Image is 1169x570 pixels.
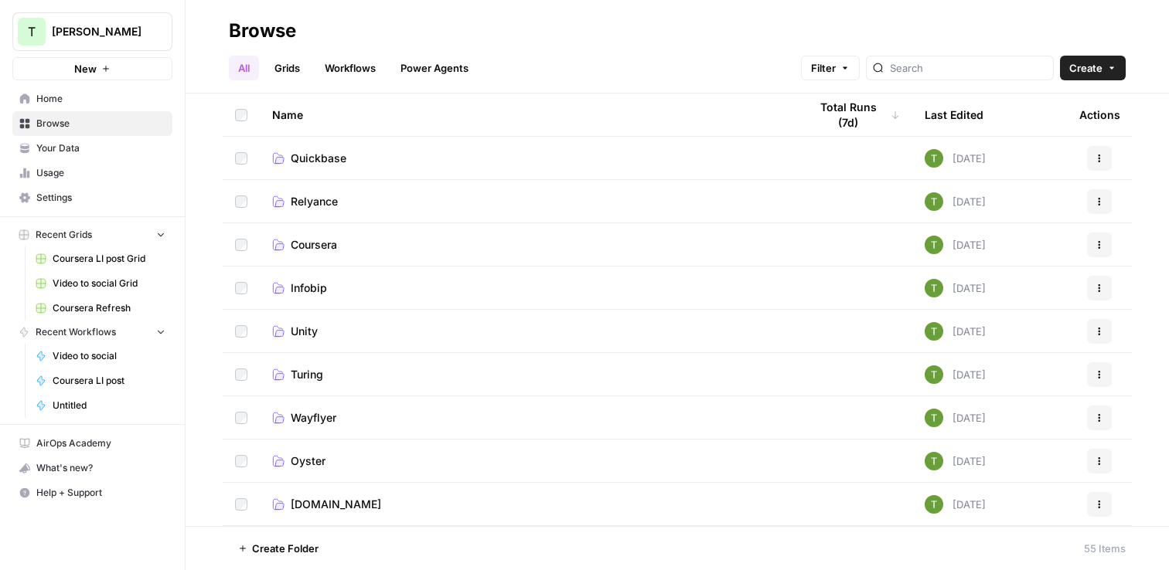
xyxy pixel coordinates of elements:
[925,93,983,136] div: Last Edited
[29,344,172,368] a: Video to social
[36,166,165,180] span: Usage
[925,452,943,470] img: yba7bbzze900hr86j8rqqvfn473j
[53,301,165,315] span: Coursera Refresh
[12,321,172,344] button: Recent Workflows
[925,149,943,168] img: yba7bbzze900hr86j8rqqvfn473j
[36,228,92,242] span: Recent Grids
[925,192,943,211] img: yba7bbzze900hr86j8rqqvfn473j
[272,367,784,382] a: Turing
[272,151,784,166] a: Quickbase
[229,19,296,43] div: Browse
[272,194,784,209] a: Relyance
[925,409,986,427] div: [DATE]
[272,453,784,469] a: Oyster
[272,280,784,296] a: Infobip
[1079,93,1120,136] div: Actions
[53,277,165,290] span: Video to social Grid
[29,393,172,418] a: Untitled
[925,192,986,211] div: [DATE]
[925,495,943,514] img: yba7bbzze900hr86j8rqqvfn473j
[890,60,1047,76] input: Search
[925,236,943,254] img: yba7bbzze900hr86j8rqqvfn473j
[801,56,860,80] button: Filter
[1069,60,1103,76] span: Create
[291,324,318,339] span: Unity
[36,325,116,339] span: Recent Workflows
[12,161,172,185] a: Usage
[12,223,172,246] button: Recent Grids
[53,399,165,412] span: Untitled
[29,271,172,296] a: Video to social Grid
[291,497,381,512] span: [DOMAIN_NAME]
[925,495,986,514] div: [DATE]
[53,374,165,388] span: Coursera LI post
[29,246,172,271] a: Coursera LI post Grid
[12,456,172,480] button: What's new?
[925,322,943,341] img: yba7bbzze900hr86j8rqqvfn473j
[252,541,319,556] span: Create Folder
[272,93,784,136] div: Name
[53,349,165,363] span: Video to social
[272,237,784,253] a: Coursera
[925,365,943,384] img: yba7bbzze900hr86j8rqqvfn473j
[28,22,36,41] span: T
[13,456,172,480] div: What's new?
[291,453,325,469] span: Oyster
[291,194,338,209] span: Relyance
[36,436,165,450] span: AirOps Academy
[36,141,165,155] span: Your Data
[29,296,172,321] a: Coursera Refresh
[12,431,172,456] a: AirOps Academy
[272,410,784,426] a: Wayflyer
[36,92,165,106] span: Home
[36,191,165,205] span: Settings
[36,117,165,131] span: Browse
[12,87,172,111] a: Home
[229,56,259,80] a: All
[291,237,337,253] span: Coursera
[925,365,986,384] div: [DATE]
[291,367,323,382] span: Turing
[229,536,328,561] button: Create Folder
[272,497,784,512] a: [DOMAIN_NAME]
[925,452,986,470] div: [DATE]
[291,280,327,296] span: Infobip
[315,56,385,80] a: Workflows
[1084,541,1126,556] div: 55 Items
[925,149,986,168] div: [DATE]
[925,279,943,297] img: yba7bbzze900hr86j8rqqvfn473j
[811,60,836,76] span: Filter
[925,279,986,297] div: [DATE]
[74,61,97,76] span: New
[12,480,172,505] button: Help + Support
[53,252,165,266] span: Coursera LI post Grid
[12,57,172,80] button: New
[1060,56,1126,80] button: Create
[12,111,172,136] a: Browse
[36,486,165,500] span: Help + Support
[12,12,172,51] button: Workspace: Travis Demo
[265,56,309,80] a: Grids
[52,24,145,39] span: [PERSON_NAME]
[809,93,900,136] div: Total Runs (7d)
[391,56,478,80] a: Power Agents
[12,185,172,210] a: Settings
[925,236,986,254] div: [DATE]
[291,151,346,166] span: Quickbase
[291,410,336,426] span: Wayflyer
[12,136,172,161] a: Your Data
[272,324,784,339] a: Unity
[925,322,986,341] div: [DATE]
[925,409,943,427] img: yba7bbzze900hr86j8rqqvfn473j
[29,368,172,393] a: Coursera LI post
